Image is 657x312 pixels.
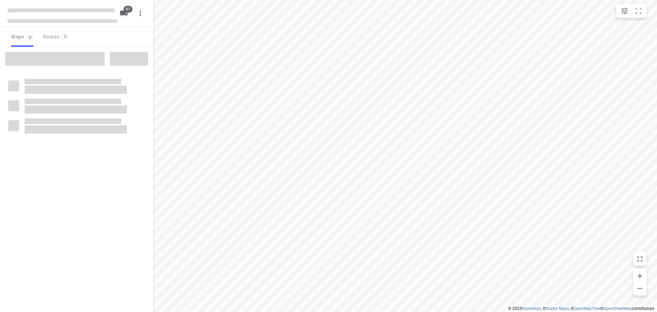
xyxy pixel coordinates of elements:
[574,306,600,311] a: OpenMapTiles
[522,306,541,311] a: Routetitan
[508,306,654,311] li: © 2025 , © , © © contributors
[616,4,647,18] div: small contained button group
[603,306,632,311] a: OpenStreetMap
[618,4,631,18] button: Map settings
[546,306,569,311] a: Stadia Maps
